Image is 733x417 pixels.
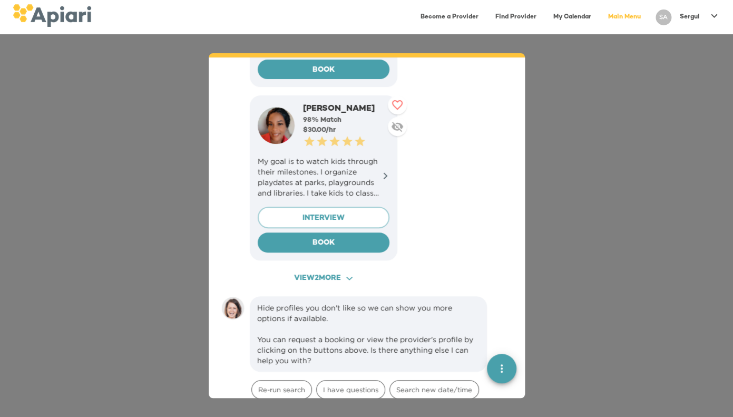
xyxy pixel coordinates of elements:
span: BOOK [266,237,381,250]
a: Become a Provider [414,6,485,28]
a: My Calendar [547,6,598,28]
div: Hide profiles you don't like so we can show you more options if available. You can request a book... [257,303,480,366]
button: INTERVIEW [258,207,389,229]
a: Main Menu [602,6,647,28]
div: Re-run search [251,380,312,399]
div: Search new date/time [389,380,479,399]
p: My goal is to watch kids through their milestones. I organize playdates at parks, playgrounds and... [258,156,389,198]
span: View 2 more [259,272,388,285]
a: Find Provider [489,6,543,28]
div: SA [656,9,671,25]
button: BOOK [258,60,389,80]
img: user-photo-123-1753452018109.jpeg [258,107,295,144]
button: Like [388,95,407,114]
div: $ 30.00 /hr [303,125,389,135]
span: Re-run search [252,385,311,395]
span: BOOK [266,64,381,77]
button: BOOK [258,232,389,253]
div: 98 % Match [303,115,389,125]
div: I have questions [316,380,385,399]
button: quick menu [487,354,516,383]
button: Descend provider in search [388,117,407,136]
span: INTERVIEW [267,212,380,225]
span: Search new date/time [390,385,478,395]
div: [PERSON_NAME] [303,103,389,115]
img: logo [13,4,91,27]
img: amy.37686e0395c82528988e.png [221,296,245,319]
button: View2more [250,269,397,288]
p: Sergul [680,13,699,22]
span: I have questions [317,385,385,395]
